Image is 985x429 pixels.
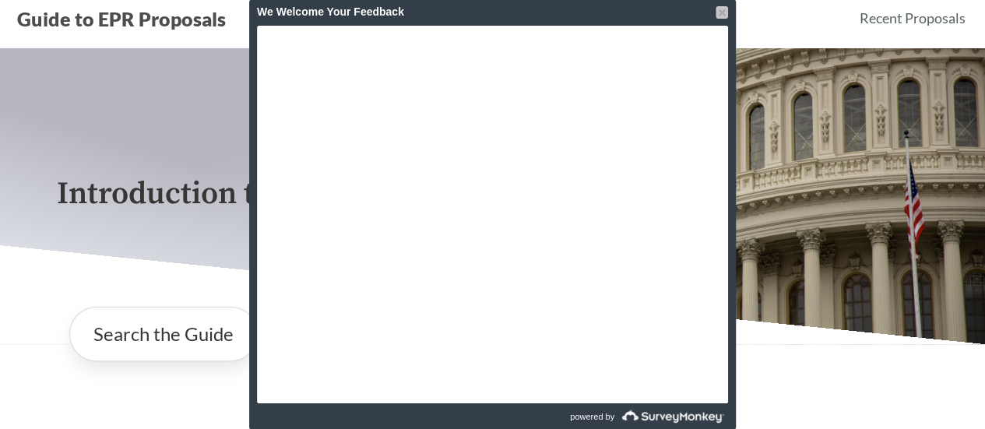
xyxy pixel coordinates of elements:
p: Introduction to the Guide for EPR Proposals [57,177,929,212]
a: Search the Guide [69,307,258,361]
a: Recent Proposals [853,1,973,36]
button: Guide to EPR Proposals [12,6,230,31]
